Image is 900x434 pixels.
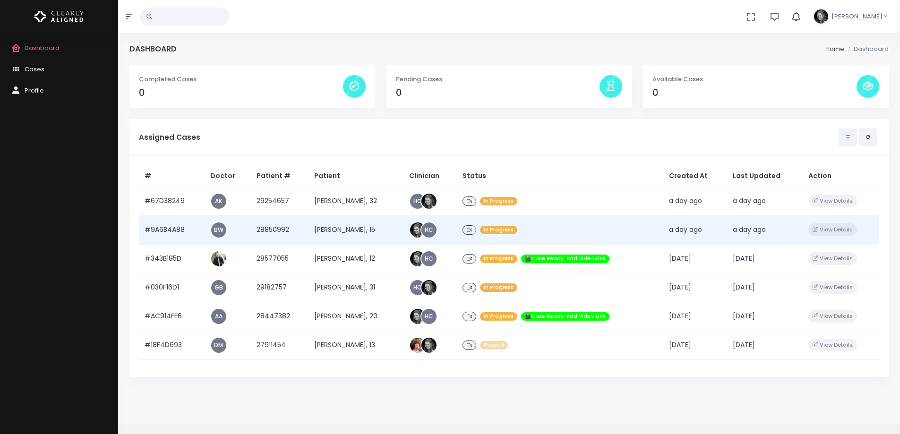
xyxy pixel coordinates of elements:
td: #343B185D [139,244,205,273]
td: 29254657 [251,187,309,215]
td: [PERSON_NAME], 12 [309,244,403,273]
th: Doctor [205,165,251,187]
img: Logo Horizontal [34,7,84,26]
span: [DATE] [733,254,755,263]
td: 28850992 [251,215,309,244]
button: View Details [808,223,857,236]
p: Pending Cases [396,75,600,84]
span: Paused [480,341,508,350]
button: View Details [808,195,857,207]
button: View Details [808,339,857,351]
p: Completed Cases [139,75,343,84]
img: Header Avatar [813,8,830,25]
td: [PERSON_NAME], 20 [309,302,403,331]
span: [DATE] [733,282,755,292]
li: Dashboard [844,44,889,54]
h4: 0 [652,87,857,98]
span: [DATE] [733,340,755,349]
a: HC [421,309,437,324]
td: #030F16D1 [139,273,205,302]
span: a day ago [733,196,766,205]
td: #9A6B4A88 [139,215,205,244]
td: 28577055 [251,244,309,273]
p: Available Cases [652,75,857,84]
th: Patient # [251,165,309,187]
button: View Details [808,281,857,294]
span: [DATE] [733,311,755,321]
span: [DATE] [669,254,691,263]
td: 27911454 [251,331,309,359]
a: BW [211,222,226,238]
span: Profile [25,86,44,95]
td: [PERSON_NAME], 31 [309,273,403,302]
a: HC [410,194,425,209]
span: Cases [25,65,44,74]
span: In Progress [480,197,517,206]
h5: Assigned Cases [139,133,839,142]
span: In Progress [480,255,517,264]
span: a day ago [733,225,766,234]
span: a day ago [669,196,702,205]
th: Patient [309,165,403,187]
span: a day ago [669,225,702,234]
td: [PERSON_NAME], 13 [309,331,403,359]
a: AA [211,309,226,324]
h4: Dashboard [129,44,177,53]
span: [DATE] [669,311,691,321]
a: DM [211,338,226,353]
li: Home [825,44,844,54]
button: View Details [808,252,857,265]
th: Action [803,165,879,187]
span: In Progress [480,226,517,235]
a: HC [421,222,437,238]
td: [PERSON_NAME], 15 [309,215,403,244]
span: [PERSON_NAME] [831,12,883,21]
a: AK [211,194,226,209]
th: Last Updated [727,165,802,187]
th: Status [457,165,664,187]
a: GB [211,280,226,295]
h4: 0 [139,87,343,98]
span: Dashboard [25,43,60,52]
button: View Details [808,310,857,323]
a: HC [421,251,437,266]
a: HC [410,280,425,295]
span: [DATE] [669,282,691,292]
span: 🎬Case Ready. Add Video Link [521,312,609,321]
th: Created At [663,165,727,187]
th: Clinician [403,165,456,187]
td: [PERSON_NAME], 32 [309,187,403,215]
td: 28447382 [251,302,309,331]
td: #18F4D693 [139,331,205,359]
span: [DATE] [669,340,691,349]
span: In Progress [480,312,517,321]
td: #AC914FE6 [139,302,205,331]
span: In Progress [480,283,517,292]
h4: 0 [396,87,600,98]
span: 🎬Case Ready. Add Video Link [521,255,609,264]
td: #67D38249 [139,187,205,215]
th: # [139,165,205,187]
td: 29182757 [251,273,309,302]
